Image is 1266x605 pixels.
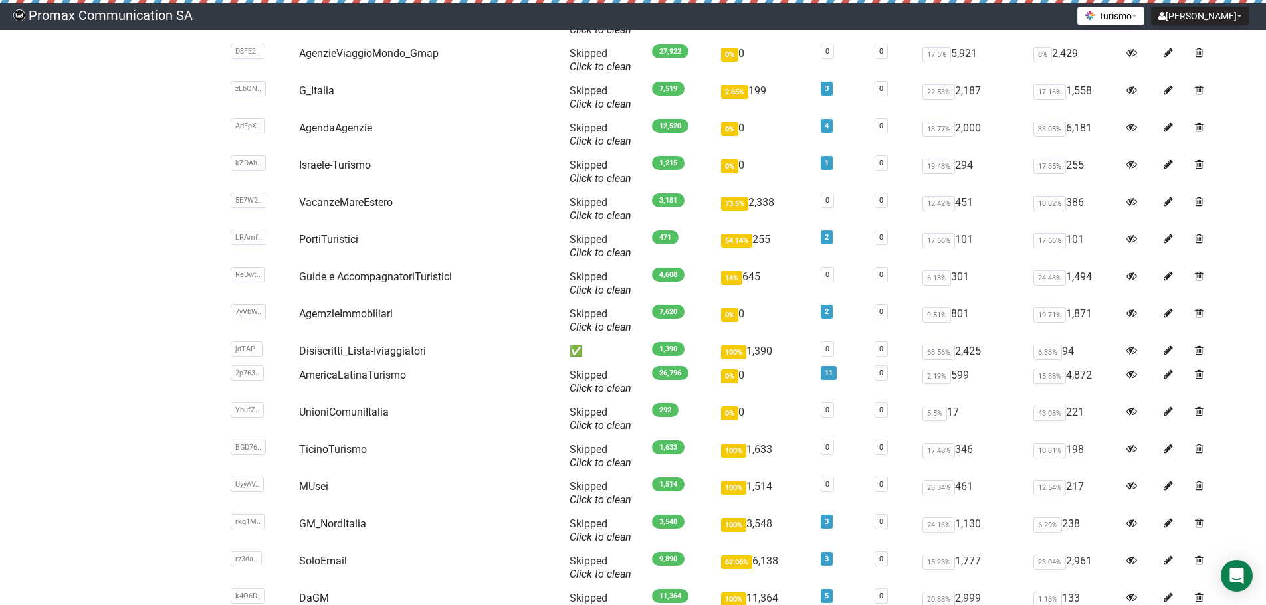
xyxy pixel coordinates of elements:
[716,191,815,228] td: 2,338
[879,369,883,377] a: 0
[825,196,829,205] a: 0
[1033,443,1066,458] span: 10.81%
[879,84,883,93] a: 0
[570,270,631,296] span: Skipped
[721,481,746,495] span: 100%
[825,406,829,414] a: 0
[917,42,1027,79] td: 5,921
[1033,196,1066,211] span: 10.82%
[1221,560,1253,592] div: Open Intercom Messenger
[231,514,265,529] span: rkq1M..
[570,196,631,222] span: Skipped
[879,122,883,130] a: 0
[570,284,631,296] a: Click to clean
[570,60,631,73] a: Click to clean
[231,365,264,381] span: 2p763..
[570,172,631,185] a: Click to clean
[570,321,631,333] a: Click to clean
[652,193,685,207] span: 3,181
[721,308,738,322] span: 0%
[652,589,688,603] span: 11,364
[570,382,631,394] a: Click to clean
[922,480,955,495] span: 23.34%
[917,400,1027,438] td: 17
[570,406,631,432] span: Skipped
[721,369,738,383] span: 0%
[652,366,688,380] span: 26,796
[879,345,883,353] a: 0
[825,122,829,130] a: 4
[570,159,631,185] span: Skipped
[721,271,742,285] span: 14%
[1028,549,1122,586] td: 2,961
[299,270,452,283] a: Guide e AccompagnatoriTuristici
[825,443,829,452] a: 0
[716,438,815,475] td: 1,633
[299,122,372,134] a: AgendaAgenzie
[652,477,685,491] span: 1,514
[721,122,738,136] span: 0%
[231,477,264,492] span: UyyAV..
[1028,228,1122,265] td: 101
[917,79,1027,116] td: 2,187
[652,82,685,96] span: 7,519
[917,265,1027,302] td: 301
[1033,270,1066,286] span: 24.48%
[231,155,266,171] span: kZDAh..
[570,209,631,222] a: Click to clean
[570,233,631,259] span: Skipped
[917,549,1027,586] td: 1,777
[716,79,815,116] td: 199
[879,270,883,279] a: 0
[922,369,951,384] span: 2.19%
[652,403,679,417] span: 292
[299,592,329,604] a: DaGM
[570,443,631,469] span: Skipped
[652,156,685,170] span: 1,215
[825,233,829,242] a: 2
[570,419,631,432] a: Click to clean
[652,230,679,244] span: 471
[716,549,815,586] td: 6,138
[917,475,1027,512] td: 461
[570,369,631,394] span: Skipped
[879,159,883,167] a: 0
[652,268,685,282] span: 4,608
[231,44,264,59] span: D8FE2..
[917,512,1027,549] td: 1,130
[652,44,688,58] span: 27,922
[879,592,883,600] a: 0
[299,47,439,60] a: AgenzieViaggioMondo_Gmap
[922,47,951,62] span: 17.5%
[922,555,955,570] span: 15.23%
[716,400,815,438] td: 0
[1033,84,1066,100] span: 17.16%
[1033,406,1066,421] span: 43.08%
[716,512,815,549] td: 3,548
[231,304,266,319] span: 7yVbW..
[1033,369,1066,384] span: 15.38%
[716,302,815,339] td: 0
[825,84,829,93] a: 3
[716,265,815,302] td: 645
[299,84,334,97] a: G_Italia
[716,475,815,512] td: 1,514
[721,444,746,458] span: 100%
[231,402,264,418] span: YbufZ..
[652,552,685,566] span: 9,890
[922,517,955,533] span: 24.16%
[922,345,955,360] span: 63.56%
[825,270,829,279] a: 0
[564,339,647,363] td: ✅
[1033,122,1066,137] span: 33.05%
[1033,307,1066,323] span: 19.71%
[879,555,883,563] a: 0
[231,118,265,133] span: AdFpX..
[299,307,393,320] a: AgemzieImmobiliari
[825,592,829,600] a: 5
[1033,345,1062,360] span: 6.33%
[922,307,951,323] span: 9.51%
[299,159,371,171] a: Israele-Turismo
[879,480,883,489] a: 0
[299,369,406,381] a: AmericaLatinaTurismo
